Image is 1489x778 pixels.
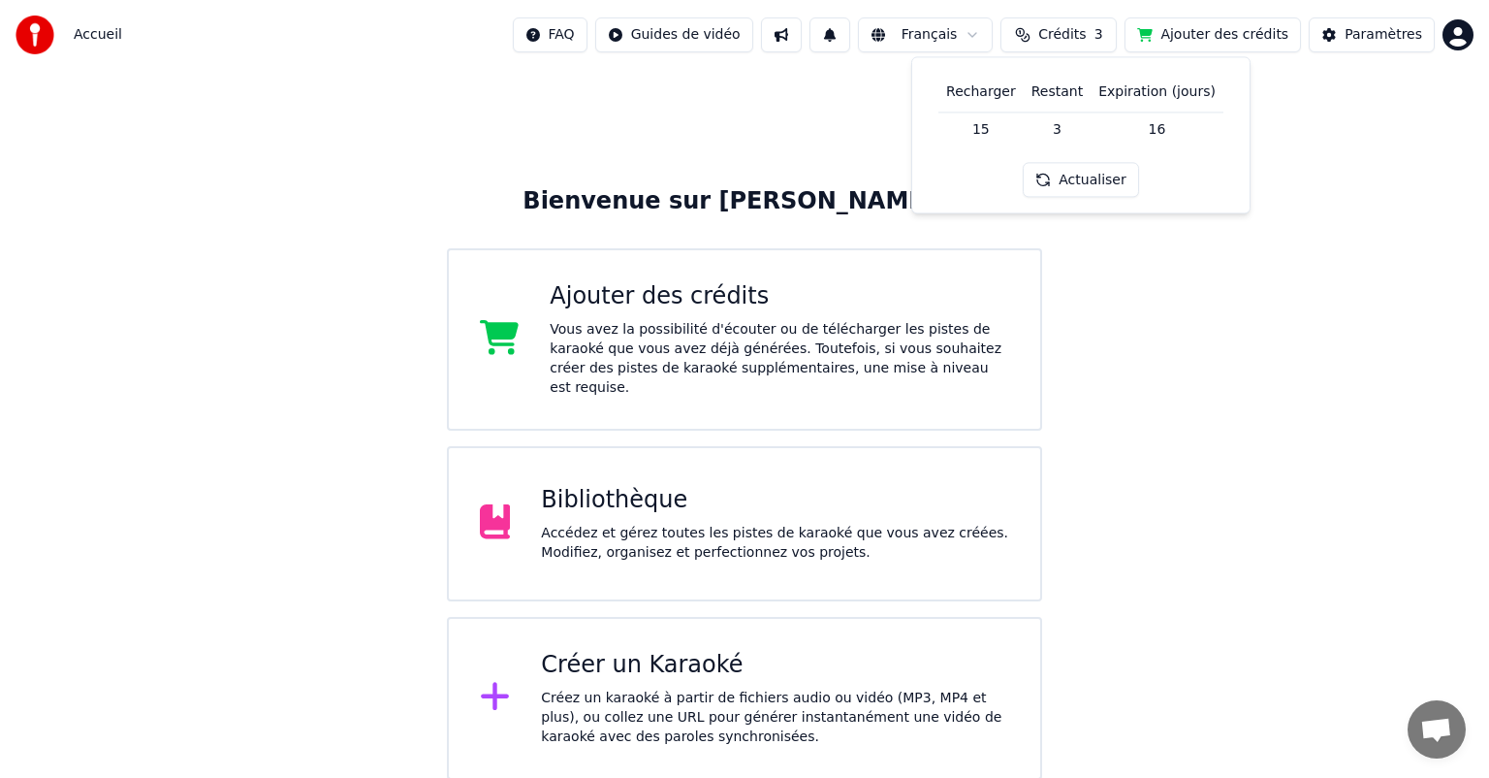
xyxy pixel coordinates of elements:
div: Accédez et gérez toutes les pistes de karaoké que vous avez créées. Modifiez, organisez et perfec... [541,524,1009,563]
button: Ajouter des crédits [1125,17,1301,52]
button: Crédits3 [1000,17,1117,52]
button: Actualiser [1023,163,1138,198]
div: Bienvenue sur [PERSON_NAME] [523,186,966,217]
button: Paramètres [1309,17,1435,52]
div: Vous avez la possibilité d'écouter ou de télécharger les pistes de karaoké que vous avez déjà gén... [550,320,1009,398]
span: 3 [1094,25,1103,45]
div: Créer un Karaoké [541,650,1009,681]
div: Paramètres [1345,25,1422,45]
div: Bibliothèque [541,485,1009,516]
td: 3 [1024,112,1091,146]
button: Guides de vidéo [595,17,753,52]
span: Crédits [1038,25,1086,45]
th: Recharger [938,73,1024,112]
img: youka [16,16,54,54]
div: Ajouter des crédits [550,281,1009,312]
th: Restant [1024,73,1091,112]
td: 16 [1091,112,1223,146]
div: Ouvrir le chat [1408,700,1466,759]
button: FAQ [513,17,587,52]
td: 15 [938,112,1024,146]
span: Accueil [74,25,122,45]
nav: breadcrumb [74,25,122,45]
th: Expiration (jours) [1091,73,1223,112]
div: Créez un karaoké à partir de fichiers audio ou vidéo (MP3, MP4 et plus), ou collez une URL pour g... [541,689,1009,747]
